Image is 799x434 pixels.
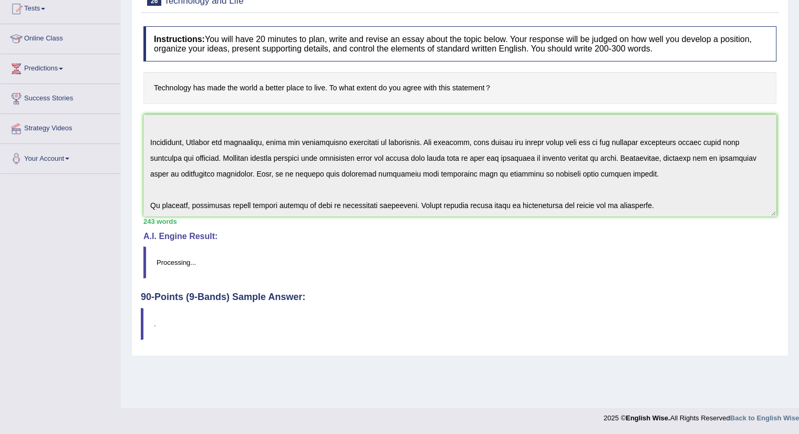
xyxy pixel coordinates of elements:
h4: You will have 20 minutes to plan, write and revise an essay about the topic below. Your response ... [143,26,776,61]
b: Instructions: [154,35,205,44]
blockquote: Processing... [143,246,776,278]
h4: A.I. Engine Result: [143,232,776,241]
h4: 90-Points (9-Bands) Sample Answer: [141,18,779,302]
blockquote: . [141,308,779,340]
a: Online Class [1,24,120,50]
a: Your Account [1,144,120,170]
strong: English Wise. [626,414,670,422]
a: Predictions [1,54,120,80]
div: 2025 © All Rights Reserved [604,408,799,423]
a: Success Stories [1,84,120,110]
div: 243 words [143,216,776,226]
a: Strategy Videos [1,114,120,140]
a: Back to English Wise [730,414,799,422]
h4: Technology has made the world a better place to live. To what extent do you agree with this state... [143,72,776,104]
